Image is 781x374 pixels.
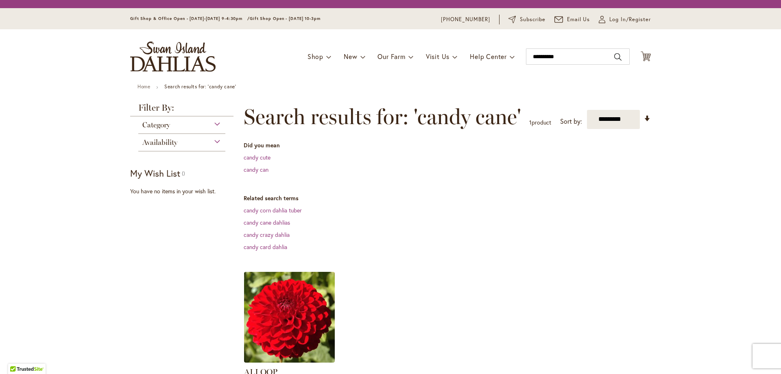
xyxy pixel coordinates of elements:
[137,83,150,90] a: Home
[560,114,582,129] label: Sort by:
[244,243,287,251] a: candy card dahlia
[529,118,532,126] span: 1
[308,52,323,61] span: Shop
[244,153,271,161] a: candy cute
[6,345,29,368] iframe: Launch Accessibility Center
[130,167,180,179] strong: My Wish List
[244,231,290,238] a: candy crazy dahlia
[344,52,357,61] span: New
[130,42,216,72] a: store logo
[244,219,290,226] a: candy cane dahlias
[554,15,590,24] a: Email Us
[142,120,170,129] span: Category
[164,83,236,90] strong: Search results for: 'candy cane'
[250,16,321,21] span: Gift Shop Open - [DATE] 10-3pm
[441,15,490,24] a: [PHONE_NUMBER]
[244,206,302,214] a: candy corn dahlia tuber
[244,272,335,363] img: ALI OOP
[599,15,651,24] a: Log In/Register
[520,15,545,24] span: Subscribe
[244,166,268,173] a: candy can
[130,16,250,21] span: Gift Shop & Office Open - [DATE]-[DATE] 9-4:30pm /
[614,50,622,63] button: Search
[426,52,449,61] span: Visit Us
[244,141,651,149] dt: Did you mean
[142,138,177,147] span: Availability
[508,15,545,24] a: Subscribe
[377,52,405,61] span: Our Farm
[470,52,507,61] span: Help Center
[244,357,335,364] a: ALI OOP
[130,187,239,195] div: You have no items in your wish list.
[567,15,590,24] span: Email Us
[609,15,651,24] span: Log In/Register
[244,194,651,202] dt: Related search terms
[529,116,551,129] p: product
[244,105,521,129] span: Search results for: 'candy cane'
[130,103,233,116] strong: Filter By:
